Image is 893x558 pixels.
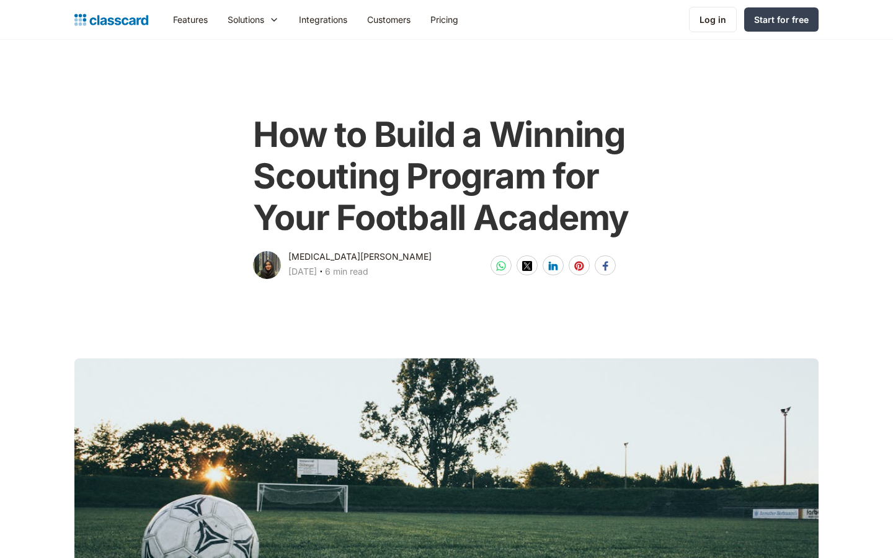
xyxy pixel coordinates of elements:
img: linkedin-white sharing button [548,261,558,271]
div: ‧ [317,264,325,281]
img: whatsapp-white sharing button [496,261,506,271]
a: Log in [689,7,737,32]
div: Solutions [218,6,289,33]
div: [DATE] [288,264,317,279]
div: 6 min read [325,264,368,279]
h1: How to Build a Winning Scouting Program for Your Football Academy [253,114,639,239]
div: Solutions [228,13,264,26]
img: twitter-white sharing button [522,261,532,271]
a: Start for free [744,7,819,32]
div: Log in [700,13,726,26]
img: pinterest-white sharing button [574,261,584,271]
a: Customers [357,6,420,33]
a: home [74,11,148,29]
div: [MEDICAL_DATA][PERSON_NAME] [288,249,432,264]
div: Start for free [754,13,809,26]
a: Features [163,6,218,33]
a: Integrations [289,6,357,33]
a: Pricing [420,6,468,33]
img: facebook-white sharing button [600,261,610,271]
